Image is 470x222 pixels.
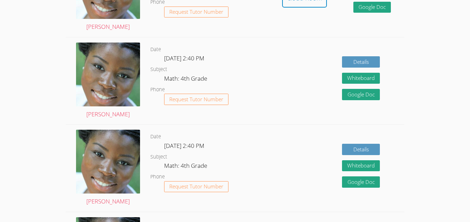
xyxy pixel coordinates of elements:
dt: Phone [150,85,165,94]
img: 1000004422.jpg [76,130,140,194]
button: Request Tutor Number [164,7,228,18]
a: Details [342,56,380,68]
dt: Date [150,132,161,141]
a: [PERSON_NAME] [76,130,140,207]
span: Request Tutor Number [169,9,223,14]
dd: Math: 4th Grade [164,161,209,173]
button: Request Tutor Number [164,94,228,105]
a: Google Doc [342,176,380,188]
a: Google Doc [342,89,380,100]
img: 1000004422.jpg [76,43,140,106]
button: Whiteboard [342,73,380,84]
dd: Math: 4th Grade [164,74,209,85]
a: Details [342,144,380,155]
dt: Date [150,45,161,54]
button: Request Tutor Number [164,181,228,192]
span: Request Tutor Number [169,184,223,189]
button: Whiteboard [342,160,380,172]
dt: Phone [150,173,165,181]
a: [PERSON_NAME] [76,43,140,119]
dt: Subject [150,153,167,161]
span: Request Tutor Number [169,97,223,102]
a: Google Doc [353,2,391,13]
dt: Subject [150,65,167,74]
span: [DATE] 2:40 PM [164,142,204,150]
span: [DATE] 2:40 PM [164,54,204,62]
